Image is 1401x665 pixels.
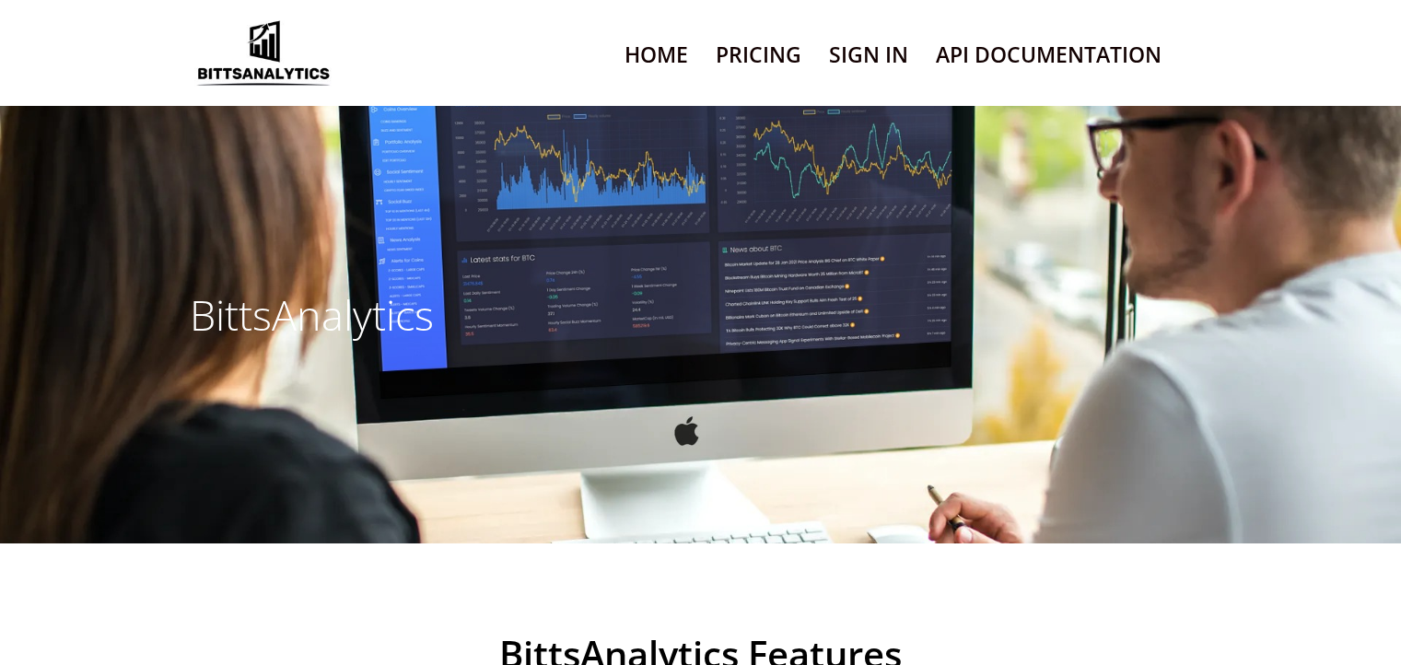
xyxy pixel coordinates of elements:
a: Sign In [829,31,908,78]
a: Pricing [716,31,801,78]
a: API Documentation [936,31,1162,78]
a: Home [625,31,688,78]
h3: BittsAnalytics [190,290,687,340]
